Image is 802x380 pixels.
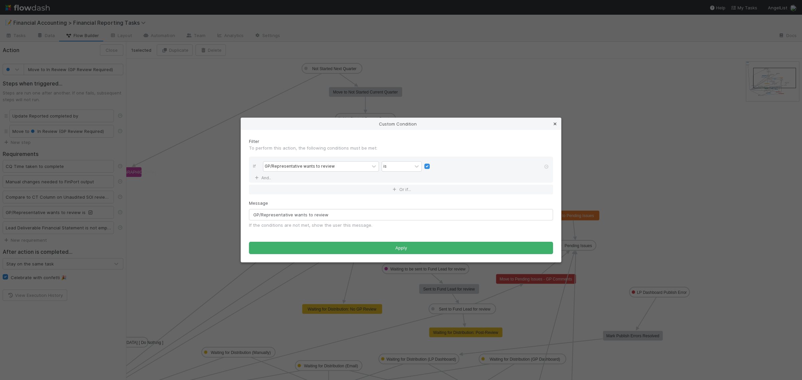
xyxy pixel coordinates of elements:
button: Apply [249,242,553,254]
div: If the conditions are not met, show the user this message. [249,222,553,228]
a: And.. [253,173,274,183]
div: Filter [249,138,553,145]
div: is [383,163,387,169]
div: Custom Condition [241,118,561,130]
p: To perform this action, the following conditions must be met: [249,145,553,151]
div: If [253,161,263,173]
button: Or if... [249,185,553,194]
label: Message [249,200,268,206]
div: GP/Representative wants to review [265,163,335,169]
